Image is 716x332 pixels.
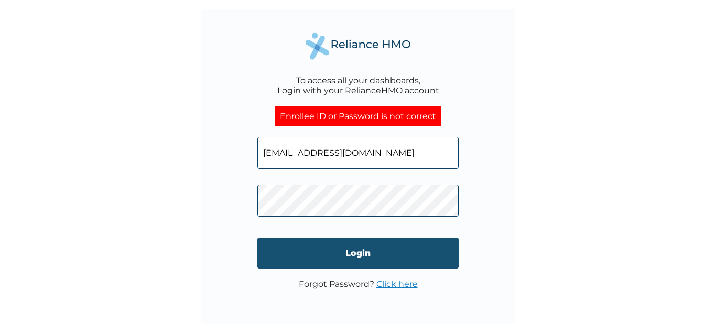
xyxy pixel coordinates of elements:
p: Forgot Password? [299,279,418,289]
div: To access all your dashboards, Login with your RelianceHMO account [277,76,439,95]
div: Enrollee ID or Password is not correct [275,106,441,126]
img: Reliance Health's Logo [306,33,410,59]
input: Email address or HMO ID [257,137,459,169]
input: Login [257,238,459,269]
a: Click here [376,279,418,289]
